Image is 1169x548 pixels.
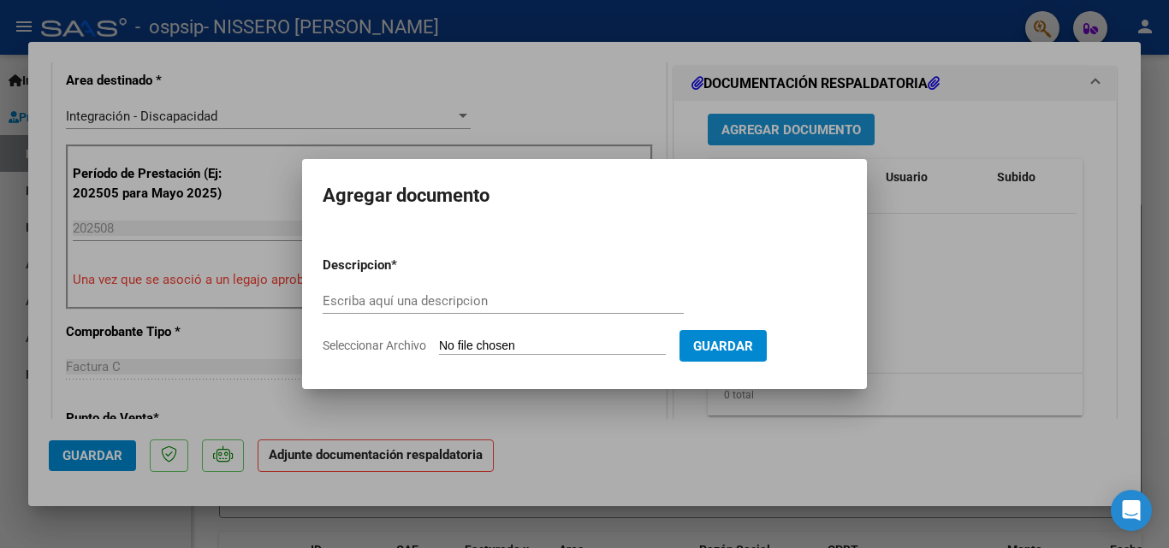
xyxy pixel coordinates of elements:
[693,339,753,354] span: Guardar
[679,330,767,362] button: Guardar
[323,256,480,275] p: Descripcion
[1111,490,1152,531] div: Open Intercom Messenger
[323,339,426,352] span: Seleccionar Archivo
[323,180,846,212] h2: Agregar documento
